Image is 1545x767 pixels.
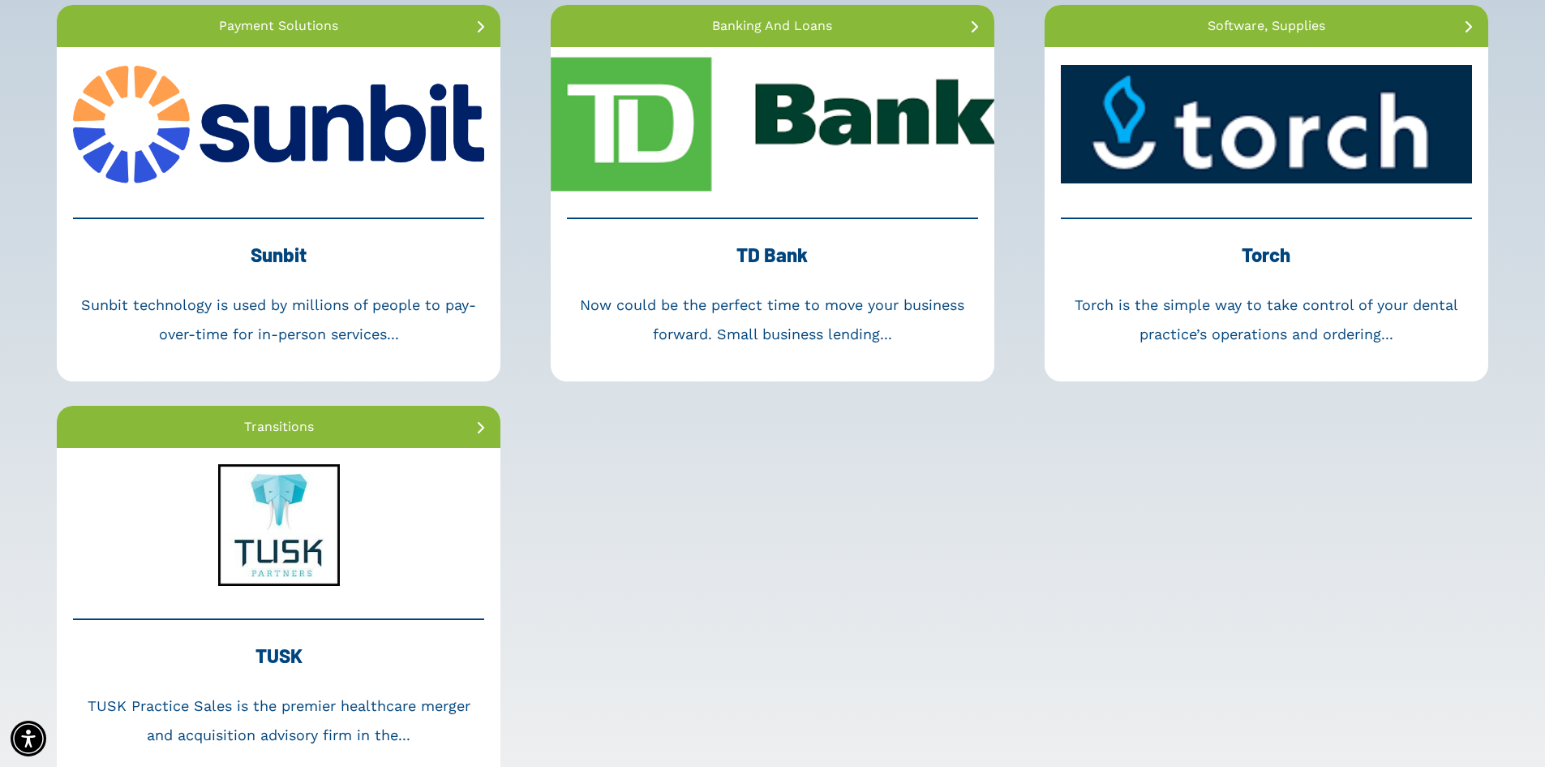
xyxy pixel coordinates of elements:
[73,291,484,349] div: Sunbit technology is used by millions of people to pay-over-time for in-person services...
[73,636,484,692] div: TUSK
[73,235,484,291] div: Sunbit
[73,692,484,750] div: TUSK Practice Sales is the premier healthcare merger and acquisition advisory firm in the...
[11,721,46,756] div: Accessibility Menu
[1061,235,1472,291] div: Torch
[567,291,978,349] div: Now could be the perfect time to move your business forward. Small business lending...
[1061,291,1472,349] div: Torch is the simple way to take control of your dental practice’s operations and ordering...
[567,235,978,291] div: TD Bank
